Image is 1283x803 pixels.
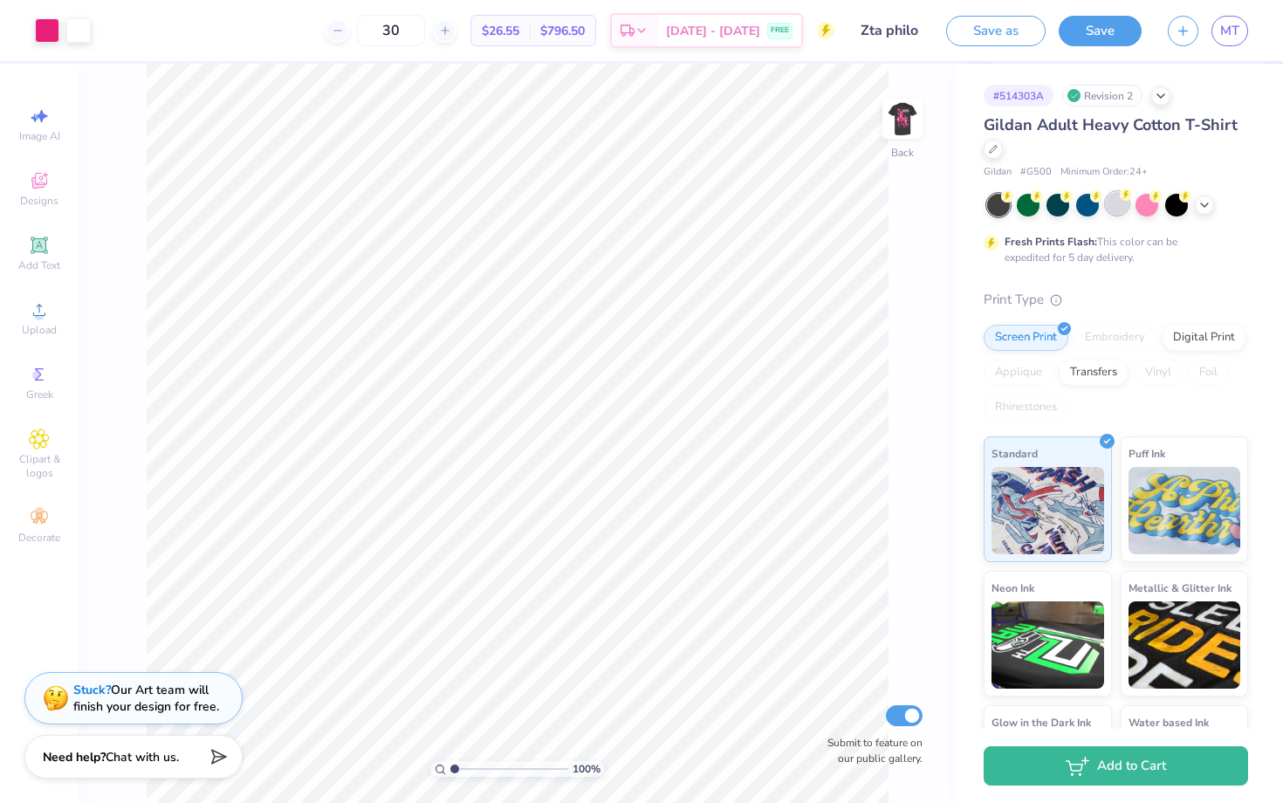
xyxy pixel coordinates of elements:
[1129,713,1209,731] span: Water based Ink
[991,444,1038,463] span: Standard
[946,16,1046,46] button: Save as
[1162,325,1246,351] div: Digital Print
[19,129,60,143] span: Image AI
[1129,601,1241,689] img: Metallic & Glitter Ink
[991,467,1104,554] img: Standard
[9,452,70,480] span: Clipart & logos
[357,15,425,46] input: – –
[73,682,111,698] strong: Stuck?
[885,101,920,136] img: Back
[43,749,106,765] strong: Need help?
[891,145,914,161] div: Back
[573,761,600,777] span: 100 %
[1220,21,1239,41] span: MT
[1188,360,1229,386] div: Foil
[984,325,1068,351] div: Screen Print
[22,323,57,337] span: Upload
[991,713,1091,731] span: Glow in the Dark Ink
[1129,467,1241,554] img: Puff Ink
[1059,16,1142,46] button: Save
[984,165,1012,180] span: Gildan
[771,24,789,37] span: FREE
[1211,16,1248,46] a: MT
[26,388,53,401] span: Greek
[18,531,60,545] span: Decorate
[991,579,1034,597] span: Neon Ink
[666,22,760,40] span: [DATE] - [DATE]
[1020,165,1052,180] span: # G500
[1059,360,1129,386] div: Transfers
[1062,85,1142,106] div: Revision 2
[73,682,219,715] div: Our Art team will finish your design for free.
[984,290,1248,310] div: Print Type
[1005,235,1097,249] strong: Fresh Prints Flash:
[1134,360,1183,386] div: Vinyl
[984,395,1068,421] div: Rhinestones
[847,13,933,48] input: Untitled Design
[1005,234,1219,265] div: This color can be expedited for 5 day delivery.
[1060,165,1148,180] span: Minimum Order: 24 +
[818,735,923,766] label: Submit to feature on our public gallery.
[20,194,58,208] span: Designs
[1129,579,1232,597] span: Metallic & Glitter Ink
[1074,325,1156,351] div: Embroidery
[18,258,60,272] span: Add Text
[991,601,1104,689] img: Neon Ink
[984,114,1238,135] span: Gildan Adult Heavy Cotton T-Shirt
[984,746,1248,786] button: Add to Cart
[106,749,179,765] span: Chat with us.
[984,360,1053,386] div: Applique
[540,22,585,40] span: $796.50
[1129,444,1165,463] span: Puff Ink
[482,22,519,40] span: $26.55
[984,85,1053,106] div: # 514303A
